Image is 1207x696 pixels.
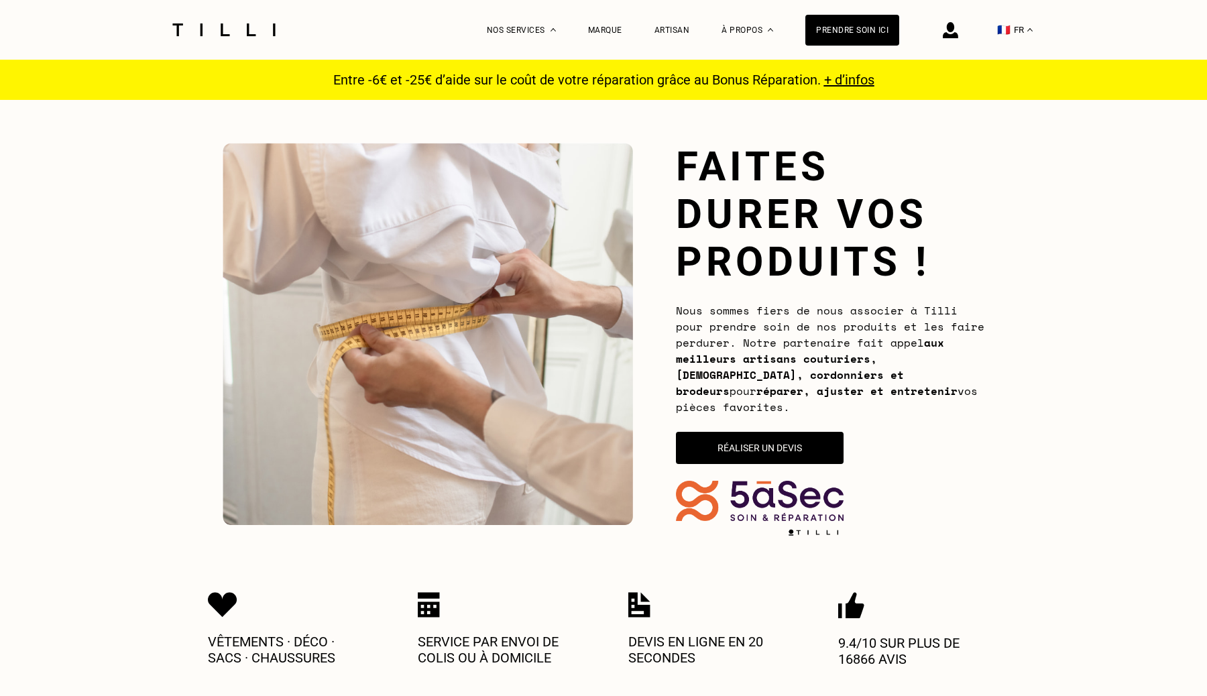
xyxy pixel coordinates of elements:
img: logo Tilli [783,529,844,536]
img: icône connexion [943,22,958,38]
img: Icon [418,592,440,618]
a: Marque [588,25,622,35]
p: Entre -6€ et -25€ d’aide sur le coût de votre réparation grâce au Bonus Réparation. [325,72,882,88]
img: Menu déroulant [551,28,556,32]
a: Artisan [654,25,690,35]
button: Réaliser un devis [676,432,844,464]
span: Nous sommes fiers de nous associer à Tilli pour prendre soin de nos produits et les faire perdure... [676,302,984,415]
img: Icon [208,592,237,618]
b: réparer, ajuster et entretenir [756,383,958,399]
p: Service par envoi de colis ou à domicile [418,634,579,666]
img: Menu déroulant à propos [768,28,773,32]
a: + d’infos [824,72,874,88]
img: Icon [628,592,650,618]
p: 9.4/10 sur plus de 16866 avis [838,635,999,667]
img: Logo du service de couturière Tilli [168,23,280,36]
p: Devis en ligne en 20 secondes [628,634,789,666]
a: Prendre soin ici [805,15,899,46]
img: Icon [838,592,864,619]
p: Vêtements · Déco · Sacs · Chaussures [208,634,369,666]
img: 5ASec.logo.png [676,481,844,521]
img: menu déroulant [1027,28,1033,32]
h1: Faites durer vos produits ! [676,143,984,286]
span: 🇫🇷 [997,23,1011,36]
b: aux meilleurs artisans couturiers, [DEMOGRAPHIC_DATA], cordonniers et brodeurs [676,335,944,399]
